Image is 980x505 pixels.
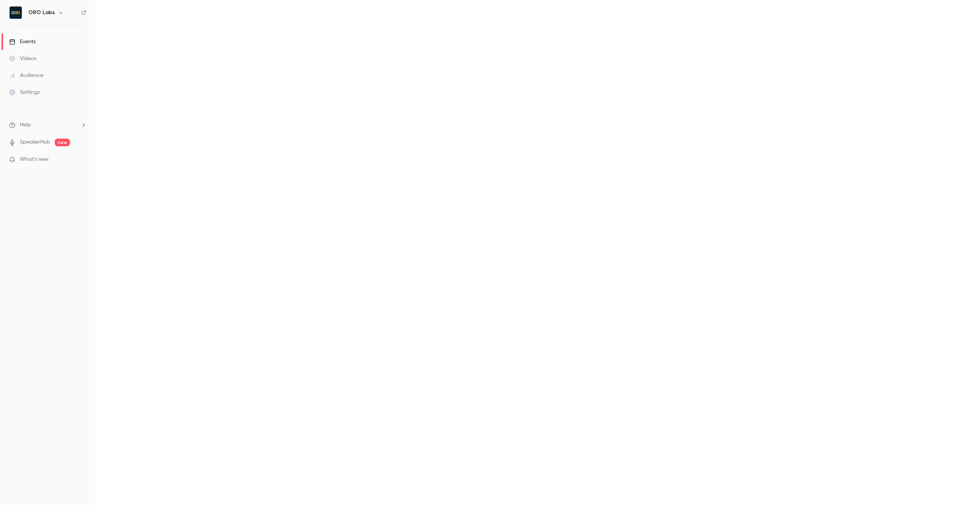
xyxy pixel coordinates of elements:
[10,7,22,19] img: ORO Labs
[9,38,36,46] div: Events
[9,121,87,129] li: help-dropdown-opener
[55,139,70,146] span: new
[20,121,31,129] span: Help
[9,88,40,96] div: Settings
[28,9,55,16] h6: ORO Labs
[20,138,50,146] a: SpeakerHub
[20,155,49,163] span: What's new
[9,55,36,62] div: Videos
[9,72,43,79] div: Audience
